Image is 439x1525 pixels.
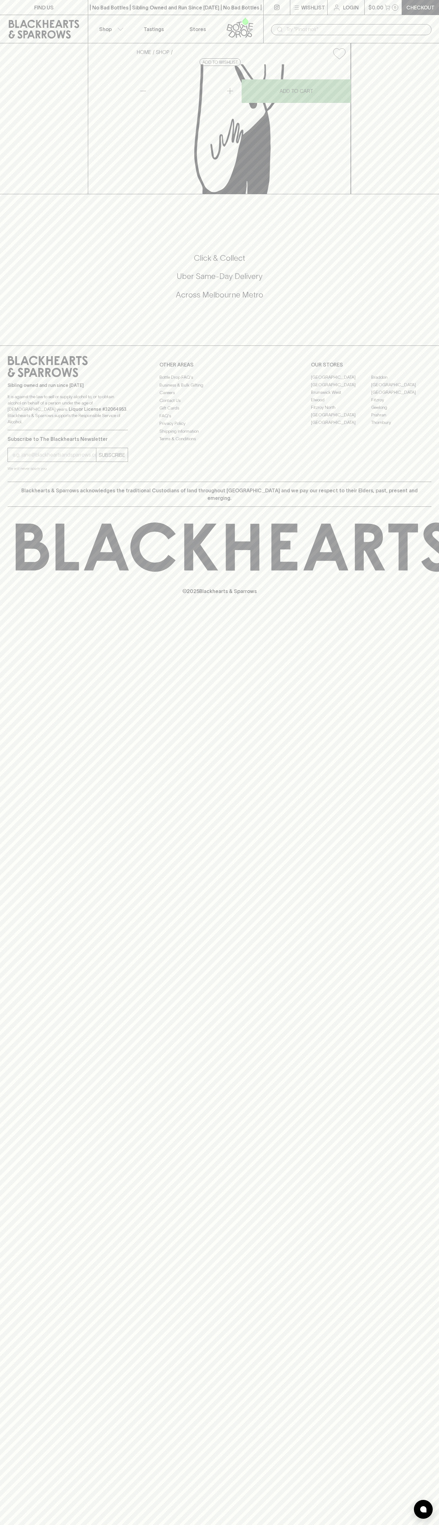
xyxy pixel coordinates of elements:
[242,79,351,103] button: ADD TO CART
[132,15,176,43] a: Tastings
[159,381,280,389] a: Business & Bulk Gifting
[132,64,351,194] img: Hurdle Creek Pastis
[96,448,128,462] button: SUBSCRIBE
[311,419,371,426] a: [GEOGRAPHIC_DATA]
[371,404,431,411] a: Geelong
[311,396,371,404] a: Elwood
[176,15,220,43] a: Stores
[88,15,132,43] button: Shop
[280,87,313,95] p: ADD TO CART
[159,374,280,381] a: Bottle Drop FAQ's
[311,411,371,419] a: [GEOGRAPHIC_DATA]
[159,435,280,443] a: Terms & Conditions
[368,4,383,11] p: $0.00
[311,388,371,396] a: Brunswick West
[331,46,348,62] button: Add to wishlist
[371,419,431,426] a: Thornbury
[311,381,371,388] a: [GEOGRAPHIC_DATA]
[8,290,431,300] h5: Across Melbourne Metro
[8,393,128,425] p: It is against the law to sell or supply alcohol to, or to obtain alcohol on behalf of a person un...
[159,420,280,427] a: Privacy Policy
[99,25,112,33] p: Shop
[371,381,431,388] a: [GEOGRAPHIC_DATA]
[8,465,128,472] p: We will never spam you
[12,487,427,502] p: Blackhearts & Sparrows acknowledges the traditional Custodians of land throughout [GEOGRAPHIC_DAT...
[159,404,280,412] a: Gift Cards
[156,49,169,55] a: SHOP
[311,404,371,411] a: Fitzroy North
[394,6,396,9] p: 0
[8,382,128,388] p: Sibling owned and run since [DATE]
[159,389,280,397] a: Careers
[144,25,164,33] p: Tastings
[420,1506,426,1512] img: bubble-icon
[8,435,128,443] p: Subscribe to The Blackhearts Newsletter
[311,373,371,381] a: [GEOGRAPHIC_DATA]
[159,361,280,368] p: OTHER AREAS
[311,361,431,368] p: OUR STORES
[371,411,431,419] a: Prahran
[371,388,431,396] a: [GEOGRAPHIC_DATA]
[8,253,431,263] h5: Click & Collect
[137,49,151,55] a: HOME
[406,4,435,11] p: Checkout
[200,58,241,66] button: Add to wishlist
[34,4,54,11] p: FIND US
[343,4,359,11] p: Login
[159,412,280,420] a: FAQ's
[371,373,431,381] a: Braddon
[13,450,96,460] input: e.g. jane@blackheartsandsparrows.com.au
[159,397,280,404] a: Contact Us
[8,271,431,281] h5: Uber Same-Day Delivery
[286,24,426,35] input: Try "Pinot noir"
[159,427,280,435] a: Shipping Information
[99,451,125,459] p: SUBSCRIBE
[301,4,325,11] p: Wishlist
[69,407,126,412] strong: Liquor License #32064953
[8,228,431,333] div: Call to action block
[190,25,206,33] p: Stores
[371,396,431,404] a: Fitzroy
